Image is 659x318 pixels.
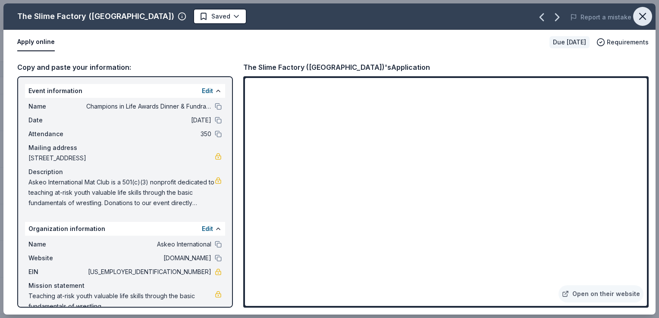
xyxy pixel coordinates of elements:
[559,285,643,302] a: Open on their website
[211,11,230,22] span: Saved
[86,253,211,263] span: [DOMAIN_NAME]
[28,267,86,277] span: EIN
[28,153,215,163] span: [STREET_ADDRESS]
[202,86,213,96] button: Edit
[86,115,211,125] span: [DATE]
[570,12,631,22] button: Report a mistake
[28,239,86,249] span: Name
[28,129,86,139] span: Attendance
[549,36,590,48] div: Due [DATE]
[596,37,649,47] button: Requirements
[28,281,222,291] div: Mission statement
[28,143,222,153] div: Mailing address
[28,115,86,125] span: Date
[202,224,213,234] button: Edit
[17,62,233,73] div: Copy and paste your information:
[86,129,211,139] span: 350
[28,253,86,263] span: Website
[28,101,86,112] span: Name
[28,177,215,208] span: Askeo International Mat Club is a 501(c)(3) nonprofit dedicated to teaching at-risk youth valuabl...
[86,101,211,112] span: Champions in Life Awards Dinner & Fundraiser
[86,267,211,277] span: [US_EMPLOYER_IDENTIFICATION_NUMBER]
[17,9,174,23] div: The Slime Factory ([GEOGRAPHIC_DATA])
[28,167,222,177] div: Description
[28,291,215,312] span: Teaching at-risk youth valuable life skills through the basic fundamentals of wrestling.
[243,62,430,73] div: The Slime Factory ([GEOGRAPHIC_DATA])'s Application
[607,37,649,47] span: Requirements
[25,84,225,98] div: Event information
[25,222,225,236] div: Organization information
[86,239,211,249] span: Askeo International
[17,33,55,51] button: Apply online
[193,9,247,24] button: Saved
